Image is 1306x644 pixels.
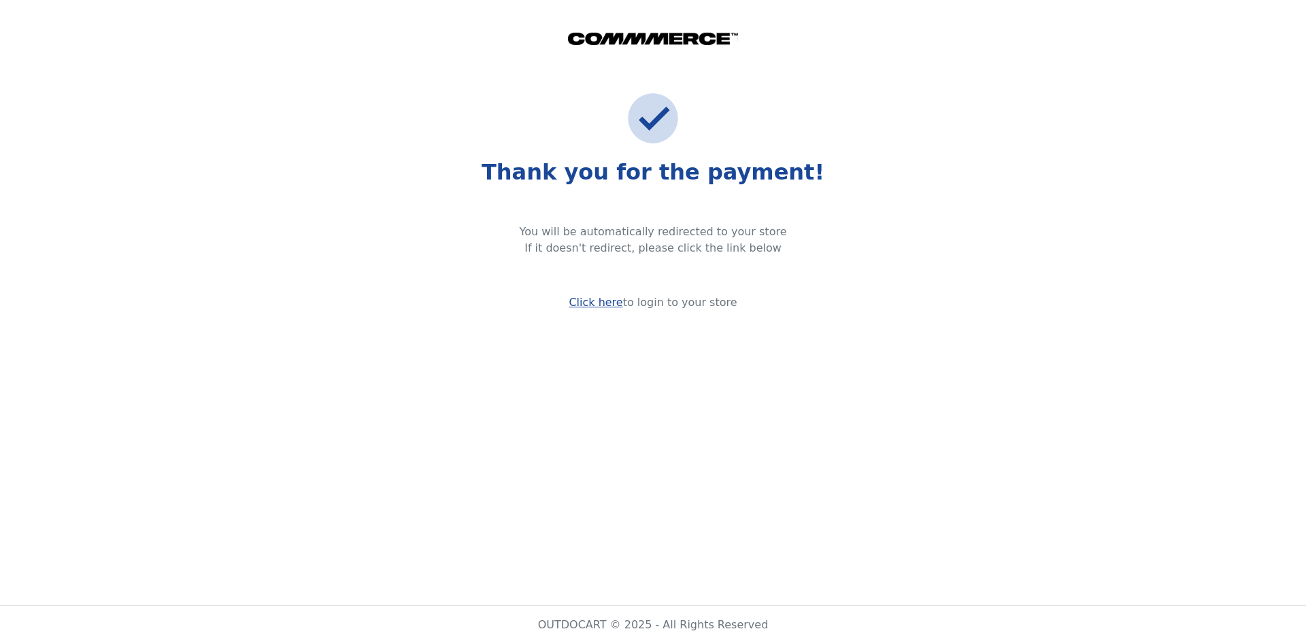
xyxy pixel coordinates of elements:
h2: Thank you for the payment! [16,159,1290,185]
div: to login to your store [16,294,1290,311]
a: Click here [569,296,622,309]
img: COMMMERCE [568,33,738,45]
p: You will be automatically redirected to your store If it doesn't redirect, please click the link ... [16,191,1290,289]
div: OUTDOCART © 2025 - All Rights Reserved [8,617,1298,633]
